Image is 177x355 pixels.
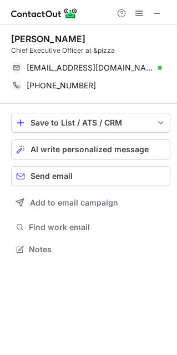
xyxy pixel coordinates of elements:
[11,242,170,257] button: Notes
[27,81,96,91] span: [PHONE_NUMBER]
[31,118,151,127] div: Save to List / ATS / CRM
[27,63,154,73] span: [EMAIL_ADDRESS][DOMAIN_NAME]
[11,46,170,56] div: Chief Executive Officer at &pizza
[11,219,170,235] button: Find work email
[29,244,166,254] span: Notes
[11,113,170,133] button: save-profile-one-click
[11,193,170,213] button: Add to email campaign
[11,33,85,44] div: [PERSON_NAME]
[11,7,78,20] img: ContactOut v5.3.10
[30,198,118,207] span: Add to email campaign
[29,222,166,232] span: Find work email
[31,145,149,154] span: AI write personalized message
[31,172,73,181] span: Send email
[11,166,170,186] button: Send email
[11,139,170,159] button: AI write personalized message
